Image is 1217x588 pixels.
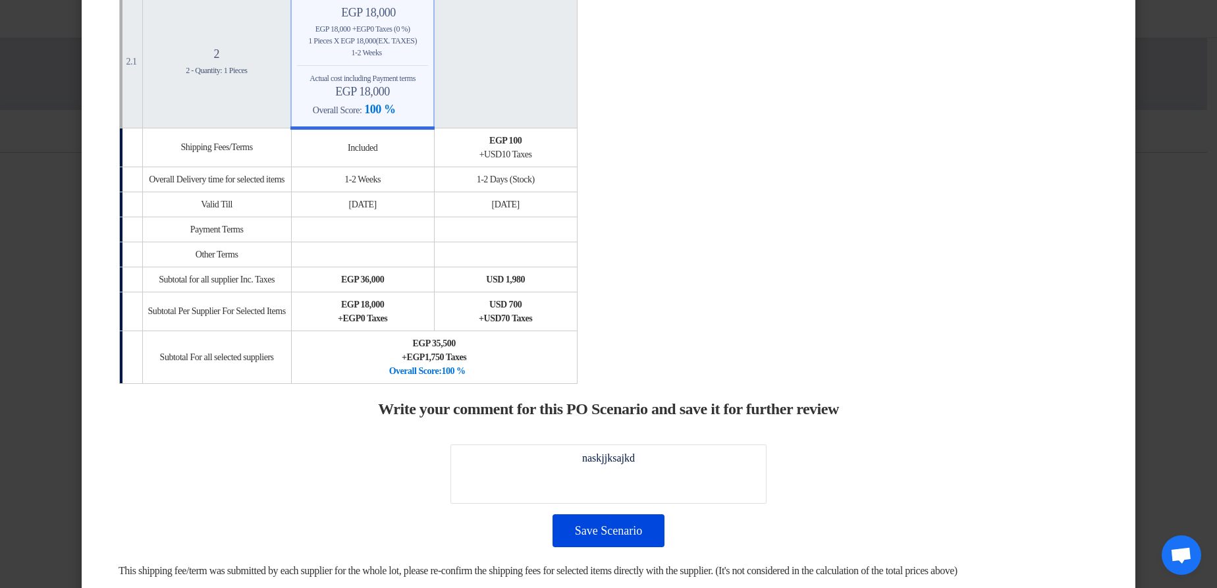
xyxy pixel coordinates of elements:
span: 1 [308,36,312,45]
span: egp [407,352,425,362]
span: egp [342,313,360,323]
button: Save Scenario [553,514,664,547]
span: Actual cost including Payment terms [310,74,416,83]
div: This shipping fee/term was submitted by each supplier for the whole lot, please re-confirm the sh... [119,563,1098,579]
td: 1-2 Weeks [291,167,434,192]
span: Overall Score: [389,366,442,376]
span: egp [315,24,329,34]
h2: Write your comment for this PO Scenario and save it for further review [378,400,839,418]
span: usd [484,313,502,323]
td: Subtotal Per Supplier For Selected Items [142,292,291,331]
div: 1-2 Weeks [297,47,428,59]
td: [DATE] [434,192,577,217]
td: 1-2 Days (Stock) [434,167,577,192]
span: 100 % [364,103,412,116]
td: Subtotal for all supplier Inc. Taxes [142,267,291,292]
td: Payment Terms [142,217,291,242]
td: Subtotal For all selected suppliers [142,331,291,383]
td: Valid Till [142,192,291,217]
div: Open chat [1162,535,1201,575]
span: egp [356,24,370,34]
span: x egp 18,000 [334,36,417,45]
span: (Ex. Taxes) [376,36,417,45]
h4: 2 [148,47,286,61]
b: egp 35,500 [413,338,456,348]
span: Pieces [313,36,332,45]
b: egp 100 [489,136,522,146]
b: usd 700 [489,300,522,309]
span: 2 - Quantity: 1 Pieces [186,66,247,75]
h4: egp 18,000 [297,5,428,20]
b: + 1,750 Taxes [402,352,466,362]
b: egp 18,000 [341,300,384,309]
b: + 70 Taxes [479,313,532,323]
div: + 10 Taxes [440,147,572,161]
b: egp 36,000 [341,275,384,284]
td: Shipping Fees/Terms [142,128,291,167]
div: Included [297,141,429,155]
td: Other Terms [142,242,291,267]
span: usd [484,149,502,159]
td: Overall Delivery time for selected items [142,167,291,192]
span: Overall Score: [313,105,362,115]
b: usd 1,980 [486,275,525,284]
div: 18,000 + 0 Taxes (0 %) [297,23,428,35]
b: + 0 Taxes [338,313,387,323]
td: [DATE] [291,192,434,217]
h4: egp 18,000 [297,84,428,99]
b: 100 % [389,366,479,376]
